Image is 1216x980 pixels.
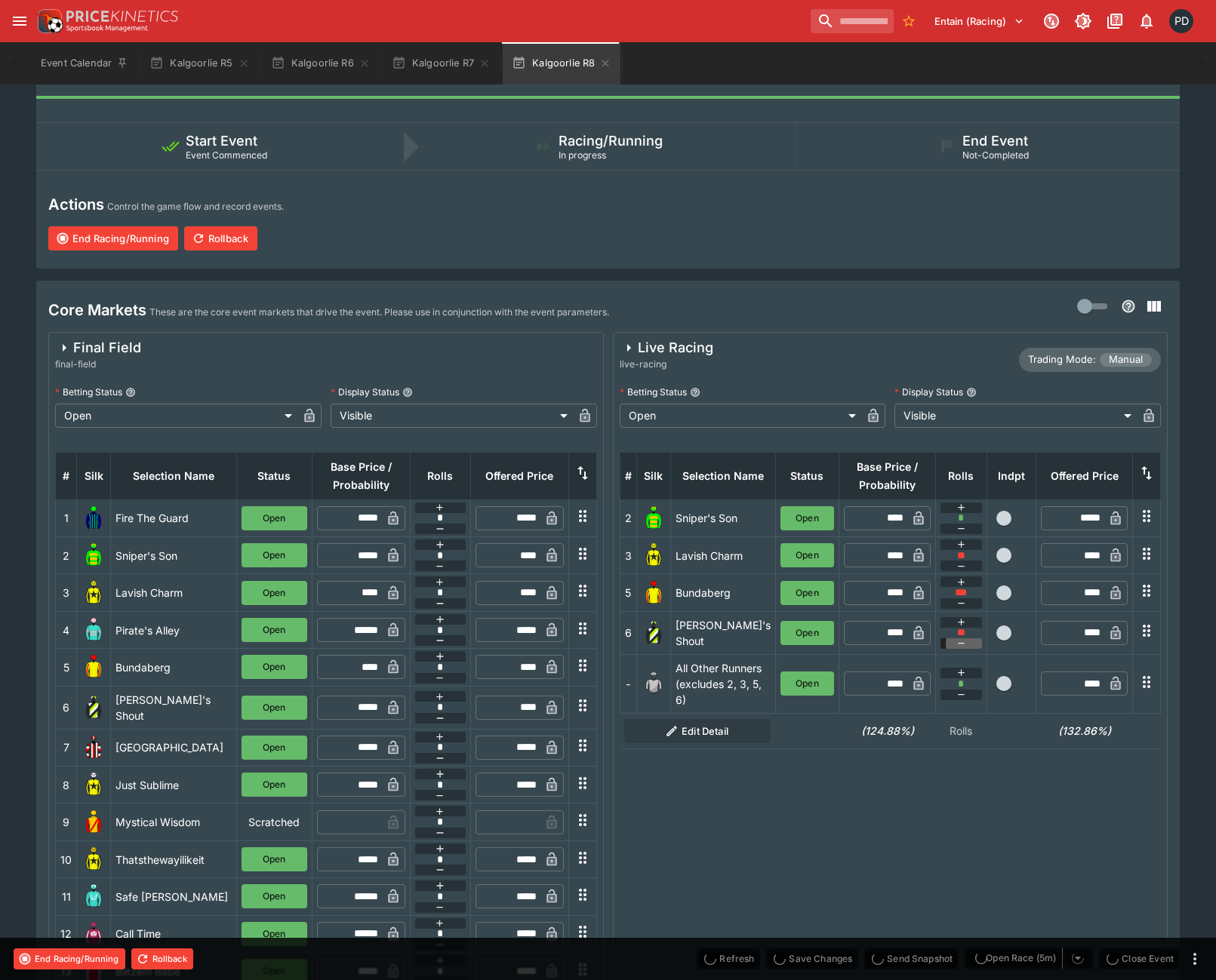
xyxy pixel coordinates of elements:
[620,452,636,499] th: #
[1036,452,1133,499] th: Offered Price
[111,499,237,536] td: Fire The Guard
[966,387,977,398] button: Display Status
[111,537,237,574] td: Sniper's Son
[894,404,1137,428] div: Visible
[936,452,987,499] th: Rolls
[642,581,666,605] img: runner 5
[670,654,775,713] td: All Other Runners (excludes 2, 3, 5, 6)
[690,387,700,398] button: Betting Status
[242,543,307,567] button: Open
[140,42,258,84] button: Kalgoorlie R5
[56,574,77,611] td: 3
[111,452,237,499] th: Selection Name
[48,226,178,250] button: End Racing/Running
[55,404,297,428] div: Open
[56,611,77,648] td: 4
[82,884,106,908] img: runner 11
[82,773,106,797] img: runner 8
[1186,950,1204,968] button: more
[32,42,137,84] button: Event Calendar
[559,149,606,161] span: In progress
[56,537,77,574] td: 2
[82,736,106,760] img: runner 7
[82,618,106,642] img: runner 4
[82,543,106,567] img: runner 2
[962,149,1029,161] span: Not-Completed
[620,499,636,536] td: 2
[55,386,122,398] p: Betting Status
[780,671,835,696] button: Open
[111,611,237,648] td: Pirate's Alley
[242,922,307,946] button: Open
[242,736,307,760] button: Open
[642,621,666,645] img: runner 6
[236,452,312,499] th: Status
[620,537,636,574] td: 3
[620,357,713,372] span: live-racing
[186,149,267,161] span: Event Commenced
[77,452,111,499] th: Silk
[620,404,862,428] div: Open
[1070,8,1097,35] button: Toggle light/dark mode
[56,878,77,915] td: 11
[242,847,307,871] button: Open
[48,195,104,214] h4: Actions
[111,840,237,877] td: Thatsthewayilikeit
[775,452,839,499] th: Status
[962,132,1028,149] h5: End Event
[1165,5,1198,38] button: Paul Dicioccio
[620,574,636,611] td: 5
[14,948,125,969] button: End Racing/Running
[56,499,77,536] td: 1
[111,766,237,803] td: Just Sublime
[242,506,307,530] button: Open
[940,723,982,739] p: Rolls
[1133,8,1160,35] button: Notifications
[844,723,931,739] h6: (124.88%)
[111,878,237,915] td: Safe [PERSON_NAME]
[670,452,775,499] th: Selection Name
[242,581,307,605] button: Open
[242,655,307,679] button: Open
[1101,8,1128,35] button: Documentation
[186,132,257,149] h5: Start Event
[670,537,775,574] td: Lavish Charm
[312,452,410,499] th: Base Price / Probability
[56,915,77,952] td: 12
[897,9,921,33] button: No Bookmarks
[56,803,77,840] td: 9
[111,649,237,686] td: Bundaberg
[987,452,1036,499] th: Independent
[670,574,775,611] td: Bundaberg
[107,199,284,214] p: Control the game flow and record events.
[262,42,380,84] button: Kalgoorlie R6
[56,452,77,499] th: #
[965,948,1093,969] div: split button
[82,847,106,871] img: runner 10
[410,452,470,499] th: Rolls
[642,543,666,567] img: runner 3
[811,9,894,33] input: search
[48,300,146,320] h4: Core Markets
[1100,352,1152,367] span: Manual
[55,339,141,357] div: Final Field
[642,506,666,530] img: runner 2
[503,42,620,84] button: Kalgoorlie R8
[66,25,148,32] img: Sportsbook Management
[66,11,178,22] img: PriceKinetics
[402,387,413,398] button: Display Status
[111,803,237,840] td: Mystical Wisdom
[82,506,106,530] img: runner 1
[111,915,237,952] td: Call Time
[620,339,713,357] div: Live Racing
[559,132,663,149] h5: Racing/Running
[82,810,106,834] img: runner 9
[82,581,106,605] img: runner 3
[620,654,636,713] td: -
[82,922,106,946] img: runner 12
[670,611,775,654] td: [PERSON_NAME]'s Shout
[111,574,237,611] td: Lavish Charm
[383,42,500,84] button: Kalgoorlie R7
[780,543,835,567] button: Open
[670,499,775,536] td: Sniper's Son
